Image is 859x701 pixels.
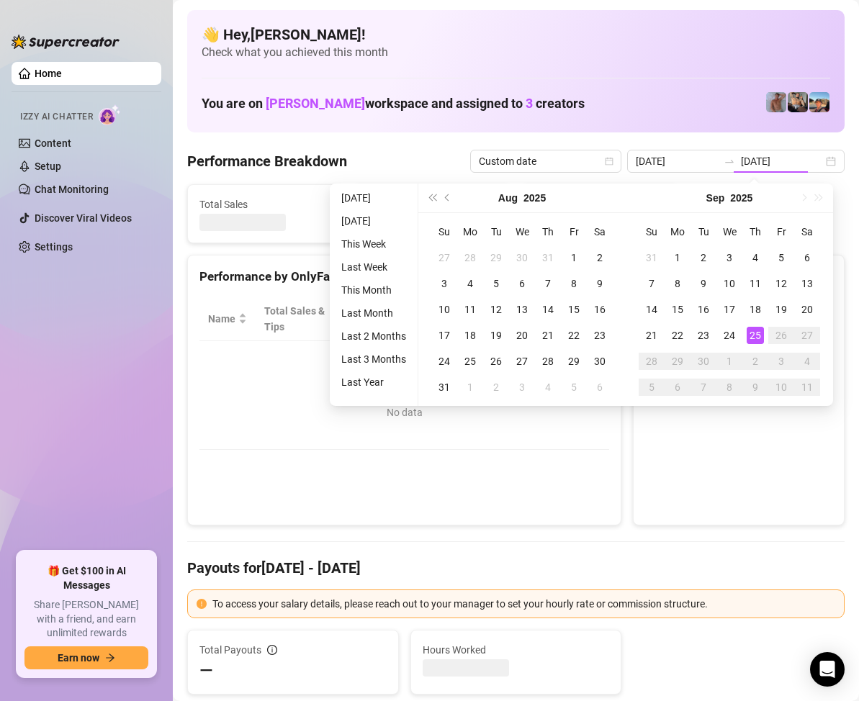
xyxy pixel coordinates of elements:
h4: 👋 Hey, [PERSON_NAME] ! [202,24,830,45]
a: Setup [35,160,61,172]
div: To access your salary details, please reach out to your manager to set your hourly rate or commis... [212,596,835,612]
span: Chat Conversion [523,303,590,335]
span: 3 [526,96,533,111]
h4: Performance Breakdown [187,151,347,171]
a: Settings [35,241,73,253]
th: Name [199,297,256,341]
span: Hours Worked [423,642,610,658]
a: Home [35,68,62,79]
img: Zach [809,92,829,112]
button: Earn nowarrow-right [24,646,148,669]
span: calendar [605,157,613,166]
span: Custom date [479,150,613,172]
input: End date [741,153,823,169]
img: logo-BBDzfeDw.svg [12,35,120,49]
span: to [724,155,735,167]
div: Open Intercom Messenger [810,652,845,687]
img: George [788,92,808,112]
span: — [199,659,213,682]
a: Discover Viral Videos [35,212,132,224]
img: AI Chatter [99,104,121,125]
a: Chat Monitoring [35,184,109,195]
input: Start date [636,153,718,169]
span: Earn now [58,652,99,664]
div: Est. Hours Worked [355,303,420,335]
span: Izzy AI Chatter [20,110,93,124]
a: Content [35,137,71,149]
span: info-circle [267,645,277,655]
span: Check what you achieved this month [202,45,830,60]
span: Share [PERSON_NAME] with a friend, and earn unlimited rewards [24,598,148,641]
span: Messages Sent [534,196,665,212]
span: Active Chats [366,196,498,212]
div: No data [214,404,595,420]
span: Total Sales [199,196,330,212]
span: Name [208,311,235,327]
h1: You are on workspace and assigned to creators [202,96,585,112]
span: [PERSON_NAME] [266,96,365,111]
img: Joey [766,92,786,112]
span: arrow-right [105,653,115,663]
span: exclamation-circle [197,599,207,609]
div: Sales by OnlyFans Creator [645,267,832,286]
span: swap-right [724,155,735,167]
span: Total Payouts [199,642,261,658]
div: Performance by OnlyFans Creator [199,267,609,286]
span: Sales / Hour [449,303,493,335]
th: Chat Conversion [514,297,610,341]
th: Sales / Hour [440,297,513,341]
span: Total Sales & Tips [264,303,326,335]
span: 🎁 Get $100 in AI Messages [24,564,148,592]
h4: Payouts for [DATE] - [DATE] [187,558,845,578]
th: Total Sales & Tips [256,297,346,341]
